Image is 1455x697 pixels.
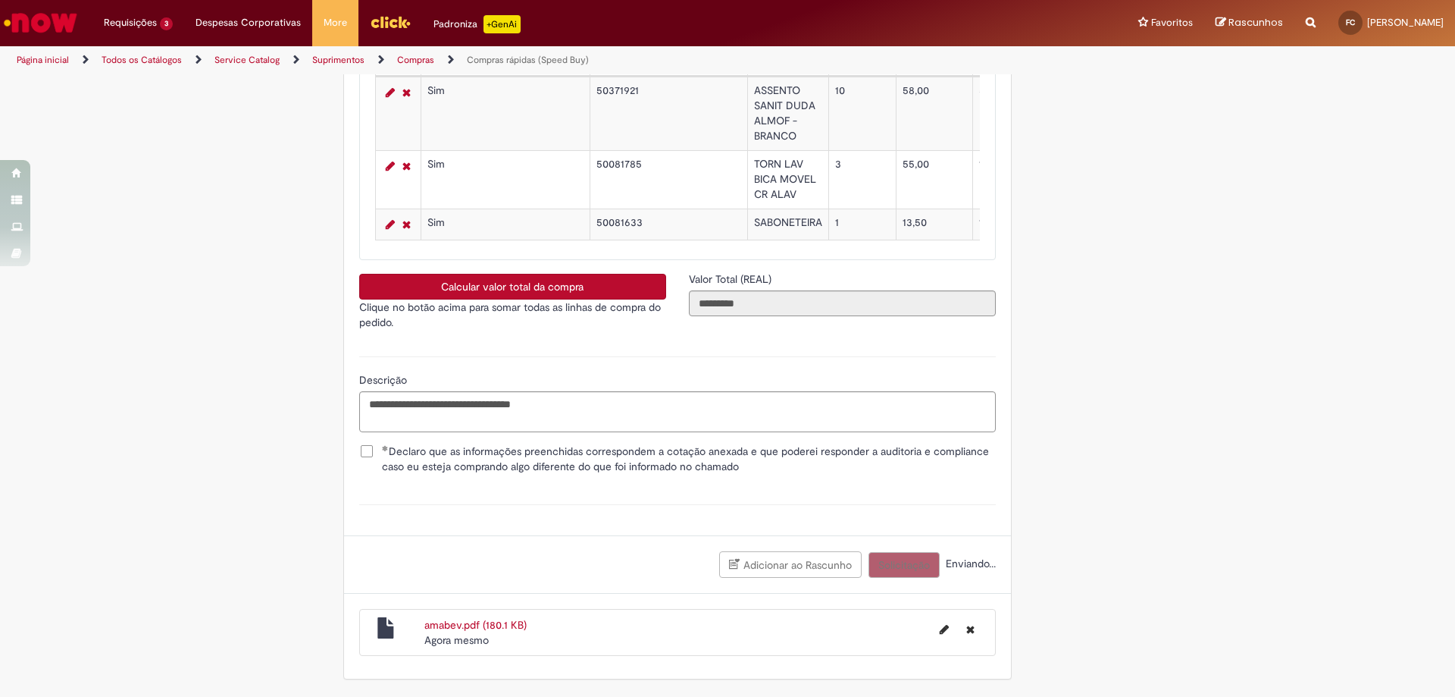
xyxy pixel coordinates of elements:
[896,151,972,209] td: 55,00
[359,373,410,387] span: Descrição
[689,290,996,316] input: Valor Total (REAL)
[931,617,958,642] button: Editar nome de arquivo amabev.pdf
[382,444,996,474] span: Declaro que as informações preenchidas correspondem a cotação anexada e que poderei responder a a...
[747,209,828,240] td: SABONETEIRA
[972,151,1069,209] td: 165,00
[397,54,434,66] a: Compras
[828,209,896,240] td: 1
[1367,16,1444,29] span: [PERSON_NAME]
[102,54,182,66] a: Todos os Catálogos
[896,77,972,151] td: 58,00
[972,77,1069,151] td: 580,00
[828,151,896,209] td: 3
[747,151,828,209] td: TORN LAV BICA MOVEL CR ALAV
[957,617,984,642] button: Excluir amabev.pdf
[359,391,996,432] textarea: Descrição
[689,272,774,287] label: Somente leitura - Valor Total (REAL)
[421,77,590,151] td: Sim
[2,8,80,38] img: ServiceNow
[312,54,365,66] a: Suprimentos
[747,77,828,151] td: ASSENTO SANIT DUDA ALMOF - BRANCO
[382,157,399,175] a: Editar Linha 2
[943,557,996,570] span: Enviando...
[382,83,399,102] a: Editar Linha 1
[896,209,972,240] td: 13,50
[399,215,415,234] a: Remover linha 3
[828,77,896,151] td: 10
[359,274,666,300] button: Calcular valor total da compra
[399,157,415,175] a: Remover linha 2
[382,445,389,451] span: Obrigatório Preenchido
[424,633,489,647] time: 28/08/2025 15:42:46
[689,272,774,286] span: Somente leitura - Valor Total (REAL)
[421,209,590,240] td: Sim
[424,633,489,647] span: Agora mesmo
[467,54,589,66] a: Compras rápidas (Speed Buy)
[590,151,747,209] td: 50081785
[424,618,527,632] a: amabev.pdf (180.1 KB)
[359,300,666,330] p: Clique no botão acima para somar todas as linhas de compra do pedido.
[972,209,1069,240] td: 13,50
[421,151,590,209] td: Sim
[104,15,157,30] span: Requisições
[382,215,399,234] a: Editar Linha 3
[17,54,69,66] a: Página inicial
[1346,17,1355,27] span: FC
[590,209,747,240] td: 50081633
[11,46,959,74] ul: Trilhas de página
[399,83,415,102] a: Remover linha 1
[214,54,280,66] a: Service Catalog
[590,77,747,151] td: 50371921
